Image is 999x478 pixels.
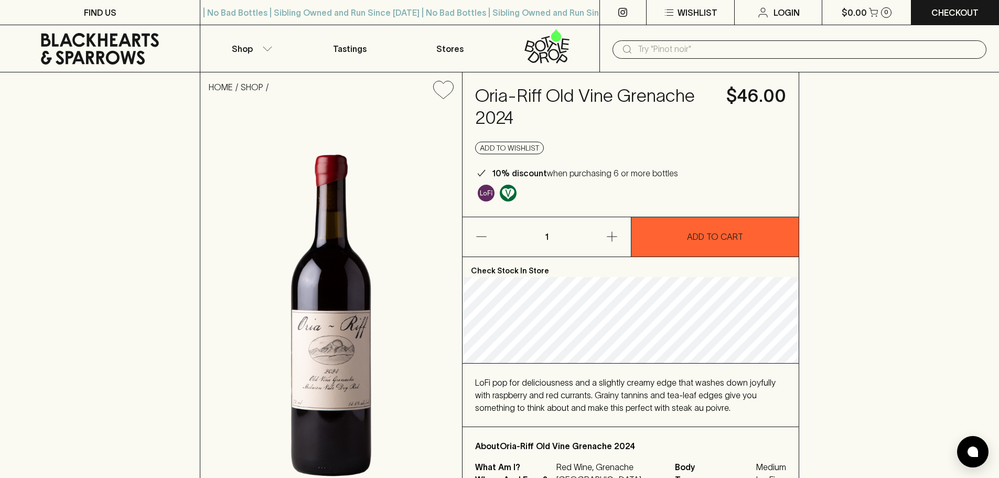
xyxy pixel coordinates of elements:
p: Check Stock In Store [463,257,799,277]
b: 10% discount [492,168,547,178]
span: Medium [756,461,786,473]
a: SHOP [241,82,263,92]
span: LoFi pop for deliciousness and a slightly creamy edge that washes down joyfully with raspberry an... [475,378,776,412]
p: About Oria-Riff Old Vine Grenache 2024 [475,440,786,452]
a: Made without the use of any animal products. [497,182,519,204]
h4: $46.00 [726,85,786,107]
p: when purchasing 6 or more bottles [492,167,678,179]
img: bubble-icon [968,447,978,457]
p: Red Wine, Grenache [556,461,662,473]
p: ADD TO CART [687,230,743,243]
a: Tastings [300,25,400,72]
p: Login [774,6,800,19]
p: 1 [534,217,559,257]
button: ADD TO CART [631,217,799,257]
span: Body [675,461,754,473]
a: Some may call it natural, others minimum intervention, either way, it’s hands off & maybe even a ... [475,182,497,204]
p: $0.00 [842,6,867,19]
p: Wishlist [678,6,717,19]
p: Stores [436,43,464,55]
input: Try "Pinot noir" [638,41,978,58]
p: 0 [884,9,888,15]
p: Shop [232,43,253,55]
h4: Oria-Riff Old Vine Grenache 2024 [475,85,714,129]
p: Checkout [931,6,979,19]
a: HOME [209,82,233,92]
img: Vegan [500,185,517,201]
a: Stores [400,25,500,72]
button: Shop [200,25,300,72]
img: Lo-Fi [478,185,495,201]
button: Add to wishlist [475,142,544,154]
p: Tastings [333,43,367,55]
button: Add to wishlist [429,77,458,103]
p: What Am I? [475,461,554,473]
p: FIND US [84,6,116,19]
